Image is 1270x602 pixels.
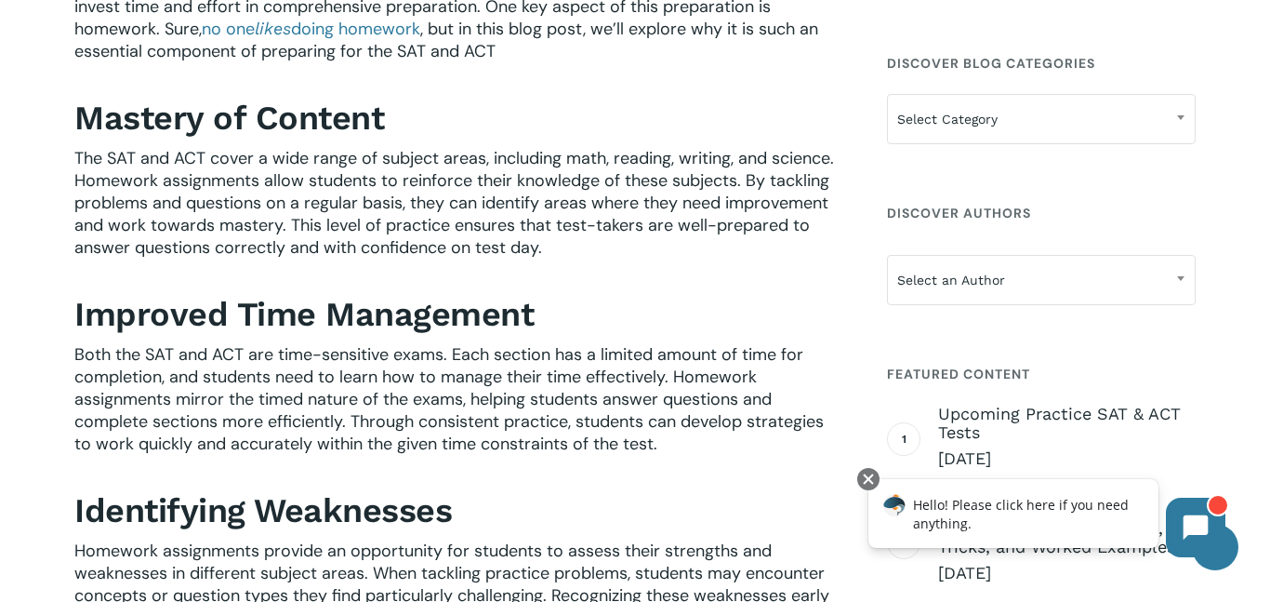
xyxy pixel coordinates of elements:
b: Improved Time Management [74,295,534,334]
h4: Discover Authors [887,196,1196,230]
span: [DATE] [938,448,1196,470]
h4: Featured Content [887,357,1196,391]
span: likes [255,19,291,38]
span: Select Category [887,94,1196,144]
b: Identifying Weaknesses [74,491,452,530]
span: Both the SAT and ACT are time-sensitive exams. Each section has a limited amount of time for comp... [74,343,824,455]
span: Select an Author [888,261,1195,300]
h4: Discover Blog Categories [887,47,1196,80]
span: doing homework [291,18,420,40]
a: no onelikesdoing homework [202,18,420,40]
iframe: Chatbot [849,464,1244,576]
b: Mastery of Content [74,99,384,138]
span: , but in this blog post, we’ll explore why it is such an essential component of preparing for the... [74,18,818,62]
span: Upcoming Practice SAT & ACT Tests [938,405,1196,442]
span: no one [202,18,255,40]
a: Upcoming Practice SAT & ACT Tests [DATE] [938,405,1196,470]
span: The SAT and ACT cover a wide range of subject areas, including math, reading, writing, and scienc... [74,147,834,259]
span: Select Category [888,100,1195,139]
span: Select an Author [887,255,1196,305]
